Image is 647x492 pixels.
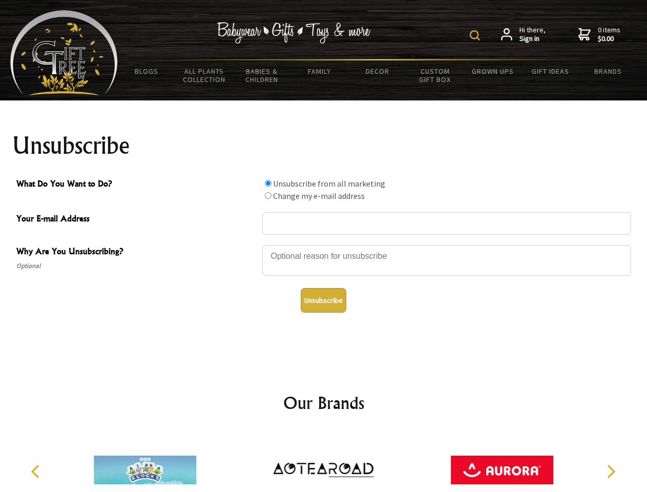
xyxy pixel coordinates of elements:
a: Gift Ideas [521,60,579,82]
strong: Sign in [519,34,546,44]
span: Optional [16,260,257,272]
a: Brands [579,60,637,82]
img: product search [470,30,480,40]
a: Family [291,60,349,82]
a: 0 items$0.00 [578,26,620,44]
textarea: Why Are You Unsubscribing? [262,245,631,276]
h1: Unsubscribe [12,133,635,158]
input: Your E-mail Address [262,212,631,235]
a: BLOGS [118,60,176,82]
img: Babyware - Gifts - Toys and more... [10,10,118,95]
a: Custom Gift Box [406,60,464,90]
span: What Do You Want to Do? [16,177,257,192]
label: Unsubscribe from all marketing [273,178,385,189]
strong: $0.00 [598,34,620,44]
button: Next [599,460,622,483]
a: Babies & Children [233,60,291,90]
span: 0 items [598,25,620,44]
span: Why Are You Unsubscribing? [16,245,257,260]
img: Babywear - Gifts - Toys & more [217,22,371,44]
h2: Our Brands [20,391,627,415]
input: What Do You Want to Do? [265,192,272,199]
button: Previous [26,460,48,483]
label: Change my e-mail address [273,191,365,201]
a: Grown Ups [464,60,521,82]
span: Your E-mail Address [16,212,257,227]
input: What Do You Want to Do? [265,180,272,187]
button: Unsubscribe [301,288,346,313]
a: Decor [348,60,406,82]
a: All Plants Collection [176,60,234,90]
a: Hi there,Sign in [501,26,546,44]
span: Hi there, [519,26,546,44]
